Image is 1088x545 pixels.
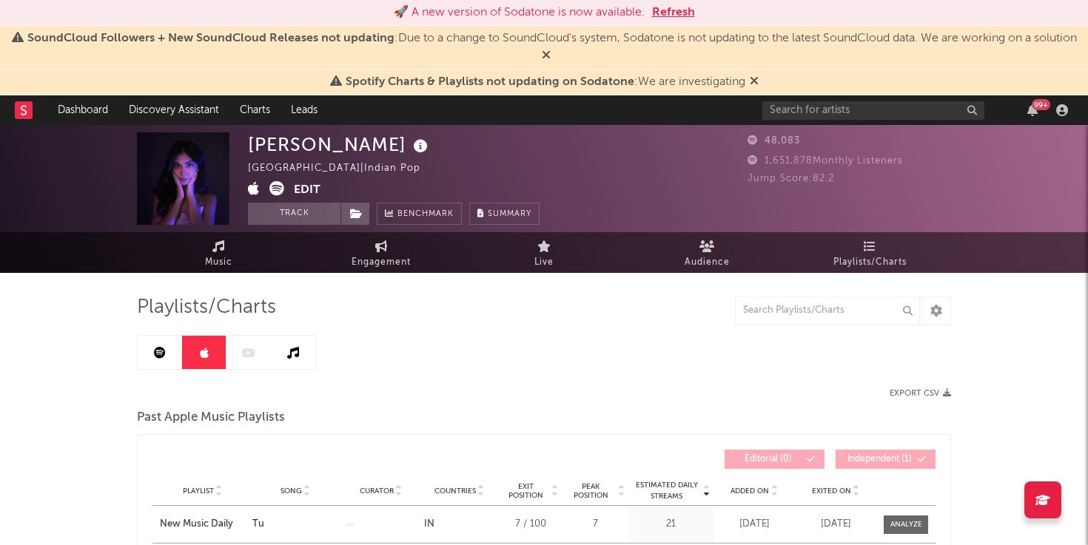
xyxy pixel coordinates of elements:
button: 99+ [1027,104,1038,116]
a: Benchmark [377,203,462,225]
span: Peak Position [565,482,616,500]
span: Past Apple Music Playlists [137,409,285,427]
div: 🚀 A new version of Sodatone is now available. [394,4,645,21]
span: Countries [434,487,476,495]
a: Discovery Assistant [118,95,229,125]
span: Live [534,254,554,271]
span: 48,083 [748,136,800,146]
span: Engagement [352,254,411,271]
a: Music [137,232,300,273]
button: Editorial(0) [725,450,825,469]
a: New Music Daily [160,517,245,532]
span: Benchmark [397,206,454,223]
span: : We are investigating [346,76,745,88]
button: Edit [294,181,320,200]
span: SoundCloud Followers + New SoundCloud Releases not updating [27,33,394,44]
span: Exit Position [503,482,549,500]
button: Export CSV [890,389,951,398]
span: Playlists/Charts [833,254,907,271]
span: Audience [685,254,730,271]
a: Dashboard [47,95,118,125]
span: Jump Score: 82.2 [748,174,834,183]
a: IN [424,519,434,529]
span: Estimated Daily Streams [632,480,701,502]
span: Music [205,254,232,271]
a: Playlists/Charts [788,232,951,273]
span: : Due to a change to SoundCloud's system, Sodatone is not updating to the latest SoundCloud data.... [27,33,1077,44]
button: Refresh [652,4,695,21]
div: [GEOGRAPHIC_DATA] | Indian Pop [248,160,437,177]
button: Summary [469,203,540,225]
span: Playlist [183,487,214,495]
span: Editorial ( 0 ) [734,455,802,464]
span: Dismiss [542,50,551,62]
span: Song [281,487,302,495]
span: Exited On [812,487,851,495]
span: Spotify Charts & Playlists not updating on Sodatone [346,76,634,88]
span: Independent ( 1 ) [845,455,913,464]
span: Dismiss [750,76,759,88]
input: Search Playlists/Charts [735,296,920,325]
a: Live [463,232,625,273]
button: Track [248,203,340,225]
div: 7 / 100 [503,517,558,532]
span: Playlists/Charts [137,299,276,316]
span: 1,651,878 Monthly Listeners [748,156,903,166]
a: Charts [229,95,281,125]
input: Search for artists [762,101,984,120]
div: 21 [632,517,710,532]
span: Summary [488,210,531,218]
div: 7 [565,517,625,532]
div: [PERSON_NAME] [248,132,431,157]
a: Leads [281,95,328,125]
a: Audience [625,232,788,273]
div: 99 + [1032,99,1050,110]
span: Added On [731,487,769,495]
div: [DATE] [717,517,791,532]
a: Engagement [300,232,463,273]
a: Tu [252,517,338,532]
button: Independent(1) [836,450,936,469]
div: [DATE] [799,517,873,532]
span: Curator [360,487,394,495]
